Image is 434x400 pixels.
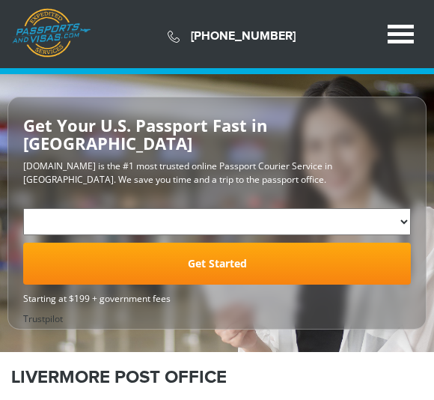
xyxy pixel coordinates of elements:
a: [PHONE_NUMBER] [191,29,296,43]
h1: LIVERMORE POST OFFICE [11,367,423,389]
a: Trustpilot [23,312,63,325]
a: Passports & [DOMAIN_NAME] [12,8,91,61]
p: [DOMAIN_NAME] is the #1 most trusted online Passport Courier Service in [GEOGRAPHIC_DATA]. We sav... [23,160,411,185]
h2: Get Your U.S. Passport Fast in [GEOGRAPHIC_DATA] [23,116,411,152]
a: Get Started [23,243,411,285]
span: Starting at $199 + government fees [23,292,411,305]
